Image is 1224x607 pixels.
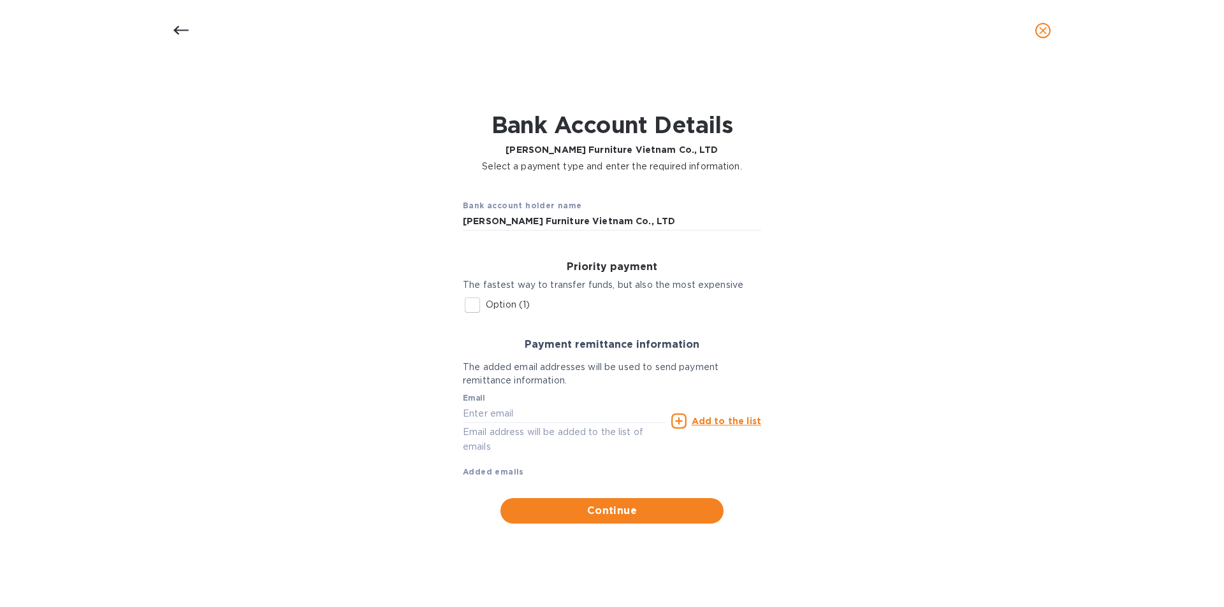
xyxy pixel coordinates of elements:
[1028,15,1058,46] button: close
[506,145,718,155] b: [PERSON_NAME] Furniture Vietnam Co., LTD
[463,339,761,351] h3: Payment remittance information
[463,395,485,403] label: Email
[482,111,742,138] h1: Bank Account Details
[463,361,761,387] p: The added email addresses will be used to send payment remittance information.
[463,278,761,292] p: The fastest way to transfer funds, but also the most expensive
[482,160,742,173] p: Select a payment type and enter the required information.
[463,467,524,476] b: Added emails
[463,201,582,210] b: Bank account holder name
[463,404,666,423] input: Enter email
[463,261,761,273] h3: Priority payment
[486,298,530,311] p: Option (1)
[500,498,724,524] button: Continue
[463,425,666,454] p: Email address will be added to the list of emails
[511,503,713,518] span: Continue
[692,416,761,426] u: Add to the list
